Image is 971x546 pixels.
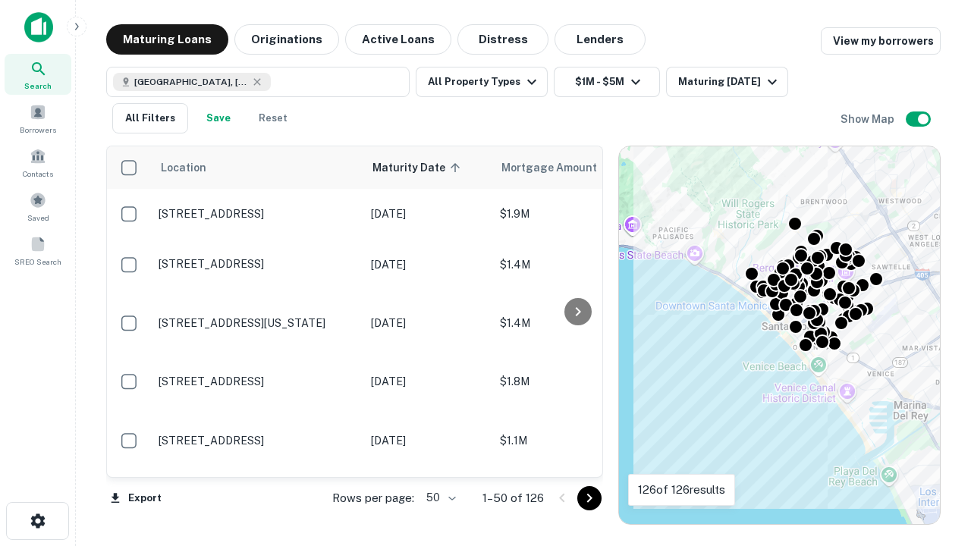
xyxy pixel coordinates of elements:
span: Mortgage Amount [501,158,617,177]
button: Maturing Loans [106,24,228,55]
div: Maturing [DATE] [678,73,781,91]
span: Saved [27,212,49,224]
button: All Filters [112,103,188,133]
button: Originations [234,24,339,55]
p: $1.9M [500,206,652,222]
span: Contacts [23,168,53,180]
button: $1M - $5M [554,67,660,97]
button: Reset [249,103,297,133]
span: SREO Search [14,256,61,268]
button: Lenders [555,24,646,55]
span: Maturity Date [372,158,465,177]
p: Rows per page: [332,489,414,507]
p: [DATE] [371,256,485,273]
p: [DATE] [371,432,485,449]
p: $1.1M [500,432,652,449]
a: SREO Search [5,230,71,271]
a: View my borrowers [821,27,941,55]
button: Go to next page [577,486,602,510]
p: $1.8M [500,373,652,390]
th: Mortgage Amount [492,146,659,189]
div: 50 [420,487,458,509]
p: [DATE] [371,206,485,222]
p: [STREET_ADDRESS] [159,257,356,271]
p: [STREET_ADDRESS] [159,207,356,221]
p: 126 of 126 results [638,481,725,499]
button: Save your search to get updates of matches that match your search criteria. [194,103,243,133]
a: Saved [5,186,71,227]
h6: Show Map [841,111,897,127]
p: 1–50 of 126 [482,489,544,507]
th: Maturity Date [363,146,492,189]
button: Distress [457,24,548,55]
div: 0 0 [619,146,940,524]
iframe: Chat Widget [895,425,971,497]
button: Active Loans [345,24,451,55]
button: [GEOGRAPHIC_DATA], [GEOGRAPHIC_DATA], [GEOGRAPHIC_DATA] [106,67,410,97]
button: All Property Types [416,67,548,97]
p: [DATE] [371,315,485,331]
th: Location [151,146,363,189]
a: Borrowers [5,98,71,139]
a: Contacts [5,142,71,183]
p: [STREET_ADDRESS] [159,434,356,447]
span: [GEOGRAPHIC_DATA], [GEOGRAPHIC_DATA], [GEOGRAPHIC_DATA] [134,75,248,89]
p: [STREET_ADDRESS][US_STATE] [159,316,356,330]
span: Borrowers [20,124,56,136]
img: capitalize-icon.png [24,12,53,42]
button: Export [106,487,165,510]
span: Search [24,80,52,92]
p: [STREET_ADDRESS] [159,375,356,388]
p: [DATE] [371,373,485,390]
span: Location [160,158,206,177]
a: Search [5,54,71,95]
p: $1.4M [500,315,652,331]
button: Maturing [DATE] [666,67,788,97]
p: $1.4M [500,256,652,273]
